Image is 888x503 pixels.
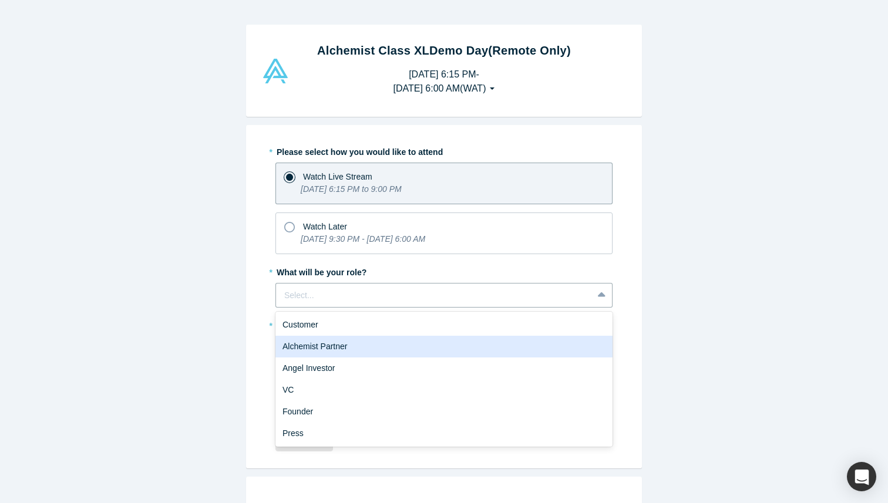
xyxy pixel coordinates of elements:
[317,44,571,57] strong: Alchemist Class XL Demo Day (Remote Only)
[303,222,347,231] span: Watch Later
[303,172,372,181] span: Watch Live Stream
[275,401,613,423] div: Founder
[301,234,425,244] i: [DATE] 9:30 PM - [DATE] 6:00 AM
[275,379,613,401] div: VC
[275,423,613,444] div: Press
[261,59,290,83] img: Alchemist Vault Logo
[381,63,507,100] button: [DATE] 6:15 PM-[DATE] 6:00 AM(WAT)
[275,336,613,357] div: Alchemist Partner
[301,184,402,194] i: [DATE] 6:15 PM to 9:00 PM
[275,314,613,336] div: Customer
[275,357,613,379] div: Angel Investor
[275,142,613,158] label: Please select how you would like to attend
[275,262,613,279] label: What will be your role?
